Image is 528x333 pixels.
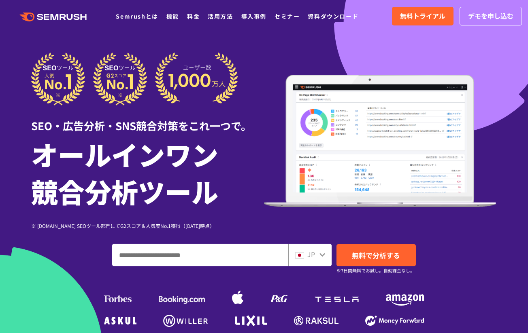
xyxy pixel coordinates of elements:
a: セミナー [275,12,300,20]
a: 料金 [187,12,200,20]
span: 無料トライアル [400,11,445,21]
input: ドメイン、キーワードまたはURLを入力してください [113,244,288,266]
span: 無料で分析する [352,250,400,260]
div: SEO・広告分析・SNS競合対策をこれ一つで。 [31,105,264,133]
a: 導入事例 [241,12,266,20]
a: Semrushとは [116,12,158,20]
small: ※7日間無料でお試し。自動課金なし。 [336,267,415,274]
span: デモを申し込む [468,11,513,21]
h1: オールインワン 競合分析ツール [31,135,264,210]
a: 活用方法 [208,12,233,20]
a: 無料で分析する [336,244,416,266]
a: デモを申し込む [460,7,522,25]
a: 無料トライアル [392,7,453,25]
a: 機能 [166,12,179,20]
a: 資料ダウンロード [308,12,358,20]
div: ※ [DOMAIN_NAME] SEOツール部門にてG2スコア＆人気度No.1獲得（[DATE]時点） [31,222,264,230]
span: JP [307,249,315,259]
